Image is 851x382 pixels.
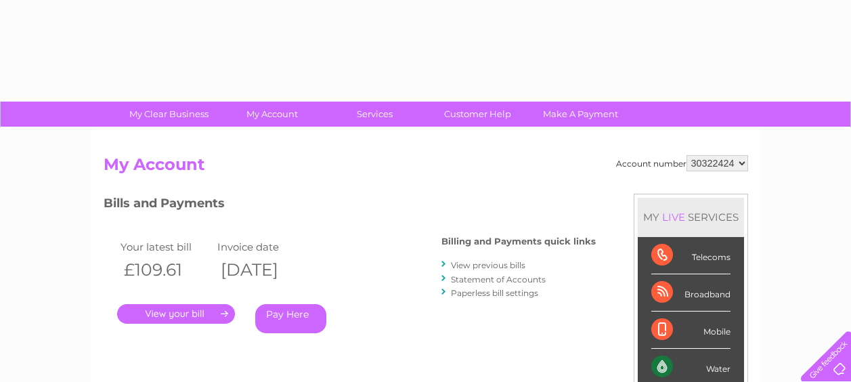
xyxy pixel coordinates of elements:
div: Broadband [651,274,730,312]
a: Services [319,102,431,127]
a: Make A Payment [525,102,636,127]
a: Paperless bill settings [451,288,538,298]
a: Customer Help [422,102,533,127]
td: Invoice date [214,238,311,256]
td: Your latest bill [117,238,215,256]
h2: My Account [104,155,748,181]
div: MY SERVICES [638,198,744,236]
div: Mobile [651,312,730,349]
a: Statement of Accounts [451,274,546,284]
h4: Billing and Payments quick links [441,236,596,247]
a: Pay Here [255,304,326,333]
th: [DATE] [214,256,311,284]
a: View previous bills [451,260,525,270]
a: . [117,304,235,324]
a: My Clear Business [113,102,225,127]
h3: Bills and Payments [104,194,596,217]
div: LIVE [659,211,688,224]
div: Account number [616,155,748,171]
a: My Account [216,102,328,127]
th: £109.61 [117,256,215,284]
div: Telecoms [651,237,730,274]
